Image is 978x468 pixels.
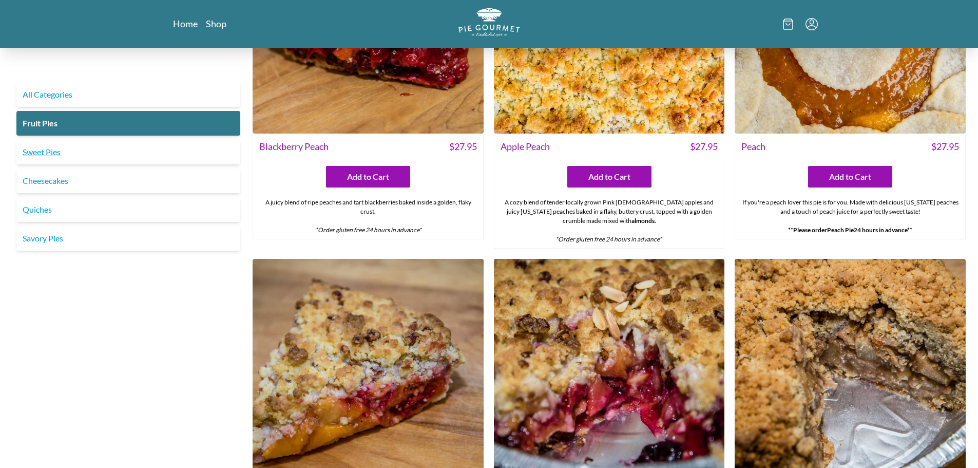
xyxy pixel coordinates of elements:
a: Cheesecakes [16,169,240,193]
div: A juicy blend of ripe peaches and tart blackberries baked inside a golden, flaky crust. [253,194,483,239]
img: logo [458,8,520,36]
a: Fruit Pies [16,111,240,136]
div: A cozy blend of tender locally grown Pink [DEMOGRAPHIC_DATA] apples and juicy [US_STATE] peaches ... [494,194,724,248]
button: Add to Cart [808,166,892,188]
a: Quiches [16,197,240,222]
strong: almonds. [631,217,656,224]
span: $ 27.95 [931,140,959,154]
a: Logo [458,8,520,40]
strong: Peach Pie [827,226,854,234]
button: Add to Cart [326,166,410,188]
em: *Order gluten free 24 hours in advance* [555,235,662,243]
a: Shop [206,17,226,30]
span: Blackberry Peach [259,140,329,154]
a: Savory Pies [16,226,240,251]
span: Apple Peach [501,140,550,154]
span: Add to Cart [347,171,389,183]
button: Menu [806,18,818,30]
a: Home [173,17,198,30]
span: $ 27.95 [449,140,477,154]
span: Add to Cart [829,171,871,183]
span: Peach [741,140,765,154]
span: $ 27.95 [690,140,718,154]
span: Add to Cart [588,171,630,183]
strong: **Please order 24 hours in advance** [788,226,912,234]
a: All Categories [16,82,240,107]
em: *Order gluten free 24 hours in advance* [315,226,421,234]
button: Add to Cart [567,166,651,188]
div: If you're a peach lover this pie is for you. Made with delicious [US_STATE] peaches and a touch o... [735,194,965,239]
a: Sweet Pies [16,140,240,164]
